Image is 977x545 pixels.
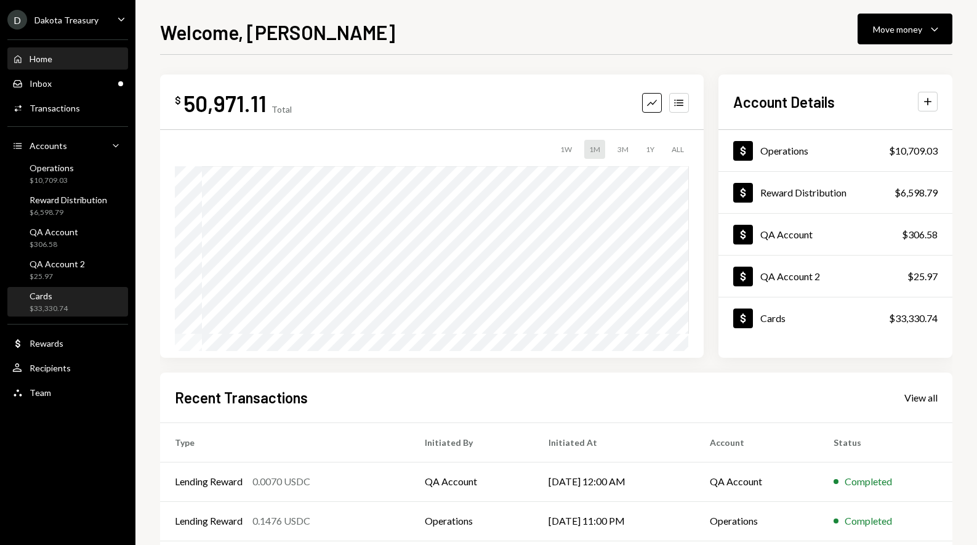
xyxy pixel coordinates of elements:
[760,145,808,156] div: Operations
[252,514,310,528] div: 0.1476 USDC
[30,195,107,205] div: Reward Distribution
[160,422,410,462] th: Type
[30,363,71,373] div: Recipients
[30,54,52,64] div: Home
[30,208,107,218] div: $6,598.79
[845,474,892,489] div: Completed
[410,422,534,462] th: Initiated By
[7,72,128,94] a: Inbox
[410,462,534,501] td: QA Account
[175,474,243,489] div: Lending Reward
[904,390,938,404] a: View all
[252,474,310,489] div: 0.0070 USDC
[902,227,938,242] div: $306.58
[271,104,292,115] div: Total
[7,381,128,403] a: Team
[30,240,78,250] div: $306.58
[183,89,267,117] div: 50,971.11
[7,159,128,188] a: Operations$10,709.03
[410,501,534,541] td: Operations
[30,103,80,113] div: Transactions
[904,392,938,404] div: View all
[30,259,85,269] div: QA Account 2
[718,214,952,255] a: QA Account$306.58
[30,338,63,349] div: Rewards
[907,269,938,284] div: $25.97
[7,223,128,252] a: QA Account$306.58
[858,14,952,44] button: Move money
[718,297,952,339] a: Cards$33,330.74
[534,501,695,541] td: [DATE] 11:00 PM
[30,304,68,314] div: $33,330.74
[160,20,395,44] h1: Welcome, [PERSON_NAME]
[30,227,78,237] div: QA Account
[175,94,181,107] div: $
[718,130,952,171] a: Operations$10,709.03
[175,387,308,408] h2: Recent Transactions
[7,10,27,30] div: D
[760,187,846,198] div: Reward Distribution
[760,270,820,282] div: QA Account 2
[7,255,128,285] a: QA Account 2$25.97
[534,422,695,462] th: Initiated At
[30,176,74,186] div: $10,709.03
[7,287,128,317] a: Cards$33,330.74
[718,172,952,213] a: Reward Distribution$6,598.79
[34,15,99,25] div: Dakota Treasury
[760,312,786,324] div: Cards
[30,272,85,282] div: $25.97
[7,134,128,156] a: Accounts
[733,92,835,112] h2: Account Details
[30,387,51,398] div: Team
[613,140,633,159] div: 3M
[7,191,128,220] a: Reward Distribution$6,598.79
[819,422,952,462] th: Status
[718,256,952,297] a: QA Account 2$25.97
[695,422,819,462] th: Account
[7,47,128,70] a: Home
[845,514,892,528] div: Completed
[30,291,68,301] div: Cards
[895,185,938,200] div: $6,598.79
[7,97,128,119] a: Transactions
[7,332,128,354] a: Rewards
[7,357,128,379] a: Recipients
[555,140,577,159] div: 1W
[30,78,52,89] div: Inbox
[584,140,605,159] div: 1M
[641,140,659,159] div: 1Y
[30,163,74,173] div: Operations
[534,462,695,501] td: [DATE] 12:00 AM
[873,23,922,36] div: Move money
[667,140,689,159] div: ALL
[695,501,819,541] td: Operations
[30,140,67,151] div: Accounts
[760,228,813,240] div: QA Account
[175,514,243,528] div: Lending Reward
[889,143,938,158] div: $10,709.03
[695,462,819,501] td: QA Account
[889,311,938,326] div: $33,330.74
